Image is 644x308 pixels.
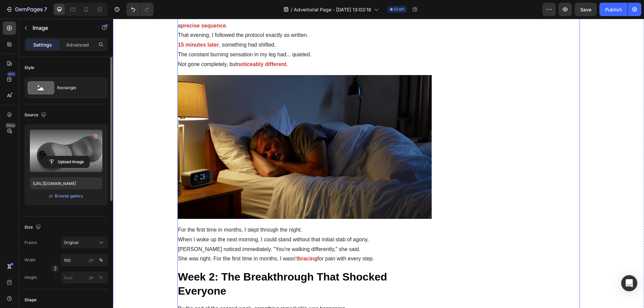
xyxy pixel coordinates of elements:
label: Frame [24,240,37,246]
input: https://example.com/image.jpg [30,177,102,189]
span: Save [580,7,591,12]
div: % [99,257,103,263]
span: / [291,6,292,13]
label: Height [24,274,37,281]
p: That evening, I followed the protocol exactly as written. [65,12,318,21]
button: Browse gallery [54,193,84,199]
p: [PERSON_NAME] noticed immediately. "You're walking differently," she said. [65,226,318,236]
div: Shape [24,297,37,303]
p: Advanced [66,41,89,48]
span: or [49,192,53,200]
div: Undo/Redo [126,3,154,16]
p: The constant burning sensation in my leg had... quieted. [65,31,318,41]
p: By the end of the second week, something remarkable was happening. [65,285,318,295]
button: Original [61,237,108,249]
div: Publish [605,6,622,13]
input: px% [61,254,108,266]
p: Image [33,24,90,32]
p: 7 [44,5,47,13]
div: Rectangle [57,80,98,96]
span: Draft [394,6,404,12]
p: For the first time in months, I slept through the night. [65,206,318,216]
div: 450 [6,71,16,77]
button: % [88,273,96,282]
button: Save [575,3,597,16]
strong: 15 minutes later [65,23,106,29]
div: Style [24,65,34,71]
span: Advertorial Page - [DATE] 13:03:18 [294,6,371,13]
p: When I woke up the next morning, I could stand without that initial stab of agony. [65,216,318,226]
div: Open Intercom Messenger [621,275,637,291]
div: Size [24,223,42,232]
strong: bracing [185,237,204,243]
p: She was right. For the first time in months, I wasn't for pain with every step. [65,235,318,245]
div: Source [24,111,48,120]
div: px [89,274,94,281]
p: , something had shifted. [65,21,318,31]
label: Width [24,257,36,263]
input: px% [61,271,108,284]
div: px [89,257,94,263]
span: Week 2: The Breakthrough That Shocked Everyone [65,252,274,278]
strong: precise sequence [68,4,113,10]
div: % [99,274,103,281]
button: 7 [3,3,50,16]
div: Browse gallery [55,193,83,199]
img: Alt Image [64,56,319,200]
button: px [97,273,105,282]
strong: noticeably different [124,43,173,48]
button: Publish [599,3,628,16]
button: % [88,256,96,264]
p: Settings [33,41,52,48]
span: Original [64,240,78,246]
button: Upload Image [43,156,90,168]
iframe: Design area [113,19,644,308]
p: Not gone completely, but . [65,41,318,51]
button: px [97,256,105,264]
div: Beta [5,123,16,128]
